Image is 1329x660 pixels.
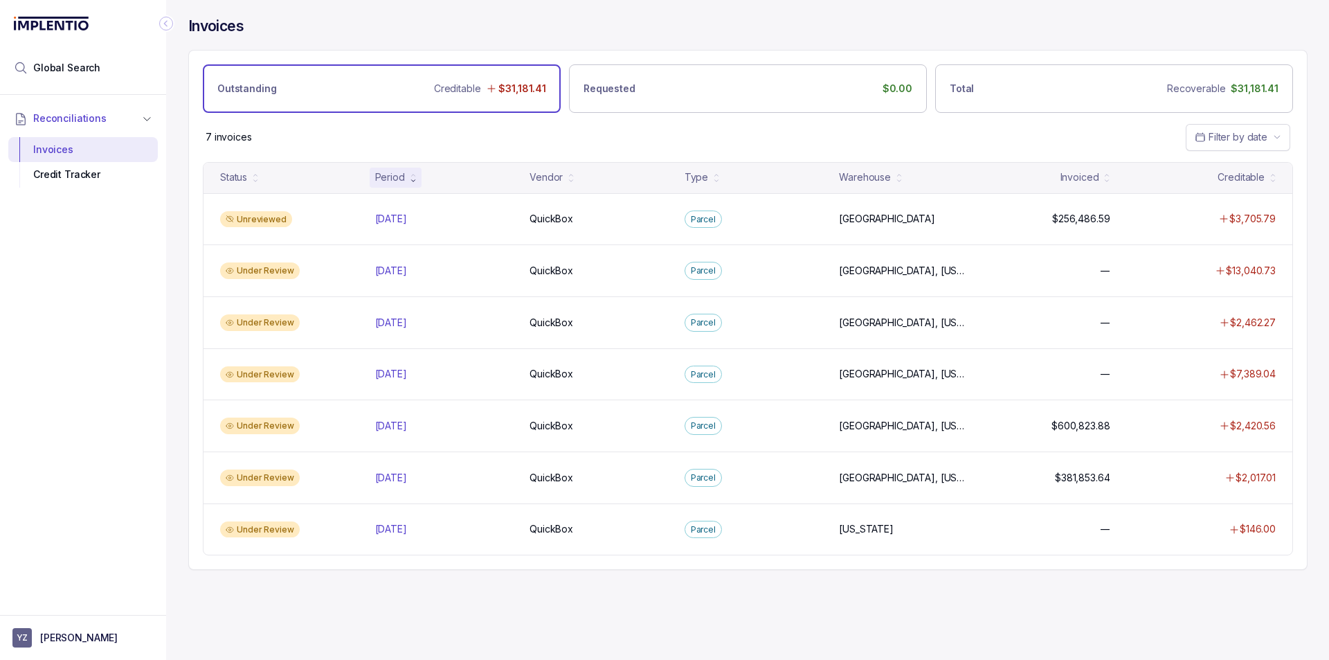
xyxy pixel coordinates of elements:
[839,316,966,330] p: [GEOGRAPHIC_DATA], [US_STATE]
[950,82,974,96] p: Total
[1240,522,1276,536] p: $146.00
[1055,471,1110,485] p: $381,853.64
[1186,124,1290,150] button: Date Range Picker
[206,130,252,144] p: 7 invoices
[1209,131,1267,143] span: Filter by date
[691,213,716,226] p: Parcel
[206,130,252,144] div: Remaining page entries
[375,367,407,381] p: [DATE]
[1101,367,1110,381] p: —
[530,471,573,485] p: QuickBox
[8,134,158,190] div: Reconciliations
[8,103,158,134] button: Reconciliations
[33,61,100,75] span: Global Search
[375,419,407,433] p: [DATE]
[220,211,292,228] div: Unreviewed
[691,264,716,278] p: Parcel
[220,366,300,383] div: Under Review
[1236,471,1276,485] p: $2,017.01
[375,212,407,226] p: [DATE]
[158,15,174,32] div: Collapse Icon
[1167,82,1225,96] p: Recoverable
[1195,130,1267,144] search: Date Range Picker
[40,631,118,645] p: [PERSON_NAME]
[1060,170,1099,184] div: Invoiced
[220,262,300,279] div: Under Review
[1230,419,1276,433] p: $2,420.56
[839,367,966,381] p: [GEOGRAPHIC_DATA], [US_STATE]
[19,137,147,162] div: Invoices
[375,471,407,485] p: [DATE]
[883,82,912,96] p: $0.00
[530,367,573,381] p: QuickBox
[530,212,573,226] p: QuickBox
[839,170,891,184] div: Warehouse
[839,522,894,536] p: [US_STATE]
[530,264,573,278] p: QuickBox
[1052,212,1110,226] p: $256,486.59
[1051,419,1110,433] p: $600,823.88
[839,471,966,485] p: [GEOGRAPHIC_DATA], [US_STATE]
[530,316,573,330] p: QuickBox
[685,170,708,184] div: Type
[691,471,716,485] p: Parcel
[19,162,147,187] div: Credit Tracker
[691,368,716,382] p: Parcel
[1101,316,1110,330] p: —
[375,316,407,330] p: [DATE]
[584,82,635,96] p: Requested
[1226,264,1276,278] p: $13,040.73
[188,17,244,36] h4: Invoices
[530,522,573,536] p: QuickBox
[217,82,276,96] p: Outstanding
[691,316,716,330] p: Parcel
[839,419,966,433] p: [GEOGRAPHIC_DATA], [US_STATE]
[220,314,300,331] div: Under Review
[1231,82,1278,96] p: $31,181.41
[220,170,247,184] div: Status
[1230,367,1276,381] p: $7,389.04
[220,521,300,538] div: Under Review
[1101,264,1110,278] p: —
[1218,170,1265,184] div: Creditable
[1101,522,1110,536] p: —
[530,170,563,184] div: Vendor
[691,419,716,433] p: Parcel
[434,82,481,96] p: Creditable
[839,212,935,226] p: [GEOGRAPHIC_DATA]
[691,523,716,537] p: Parcel
[220,418,300,434] div: Under Review
[839,264,966,278] p: [GEOGRAPHIC_DATA], [US_STATE]
[33,112,107,125] span: Reconciliations
[498,82,546,96] p: $31,181.41
[1229,212,1276,226] p: $3,705.79
[375,264,407,278] p: [DATE]
[530,419,573,433] p: QuickBox
[1230,316,1276,330] p: $2,462.27
[220,470,300,486] div: Under Review
[375,522,407,536] p: [DATE]
[12,628,32,648] span: User initials
[375,170,405,184] div: Period
[12,628,154,648] button: User initials[PERSON_NAME]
